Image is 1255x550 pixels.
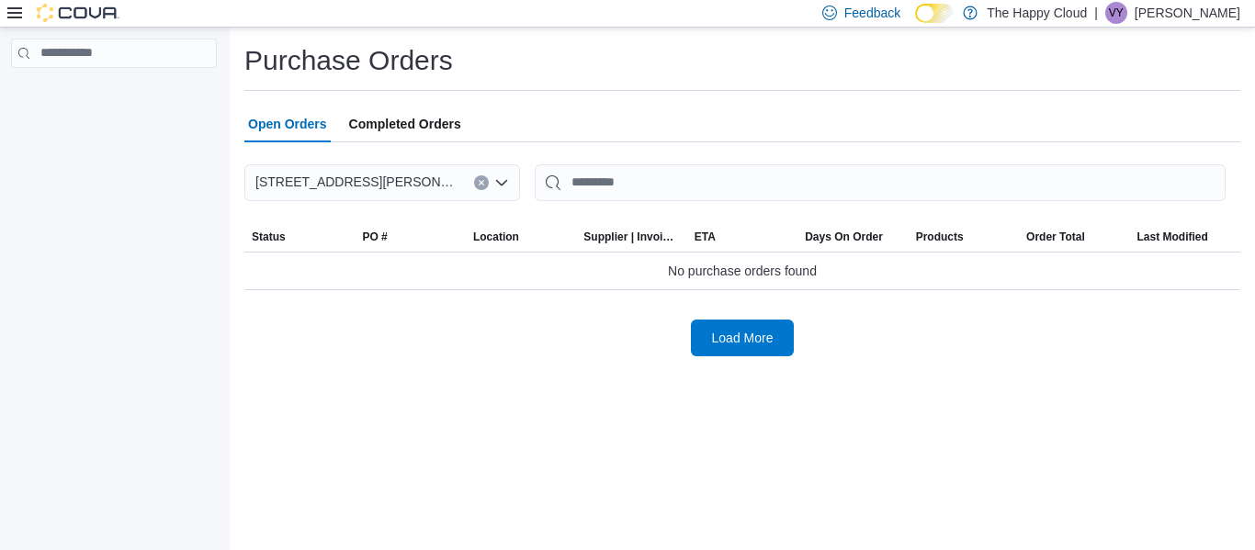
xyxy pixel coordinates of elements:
[1105,2,1127,24] div: Vivian Yattaw
[805,230,883,244] span: Days On Order
[248,106,327,142] span: Open Orders
[1109,2,1124,24] span: VY
[687,222,797,252] button: ETA
[494,175,509,190] button: Open list of options
[916,230,964,244] span: Products
[844,4,900,22] span: Feedback
[915,23,916,24] span: Dark Mode
[797,222,908,252] button: Days On Order
[909,222,1019,252] button: Products
[252,230,286,244] span: Status
[987,2,1087,24] p: The Happy Cloud
[1137,230,1208,244] span: Last Modified
[355,222,465,252] button: PO #
[11,72,217,116] nav: Complex example
[668,260,817,282] span: No purchase orders found
[255,171,456,193] span: [STREET_ADDRESS][PERSON_NAME]
[474,175,489,190] button: Clear input
[1026,230,1085,244] span: Order Total
[1130,222,1241,252] button: Last Modified
[915,4,954,23] input: Dark Mode
[466,222,576,252] button: Location
[362,230,387,244] span: PO #
[244,42,453,79] h1: Purchase Orders
[1019,222,1129,252] button: Order Total
[535,164,1226,201] input: This is a search bar. After typing your query, hit enter to filter the results lower in the page.
[349,106,461,142] span: Completed Orders
[1094,2,1098,24] p: |
[712,329,774,347] span: Load More
[691,320,794,356] button: Load More
[244,222,355,252] button: Status
[37,4,119,22] img: Cova
[473,230,519,244] div: Location
[576,222,686,252] button: Supplier | Invoice Number
[1135,2,1240,24] p: [PERSON_NAME]
[583,230,679,244] span: Supplier | Invoice Number
[695,230,716,244] span: ETA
